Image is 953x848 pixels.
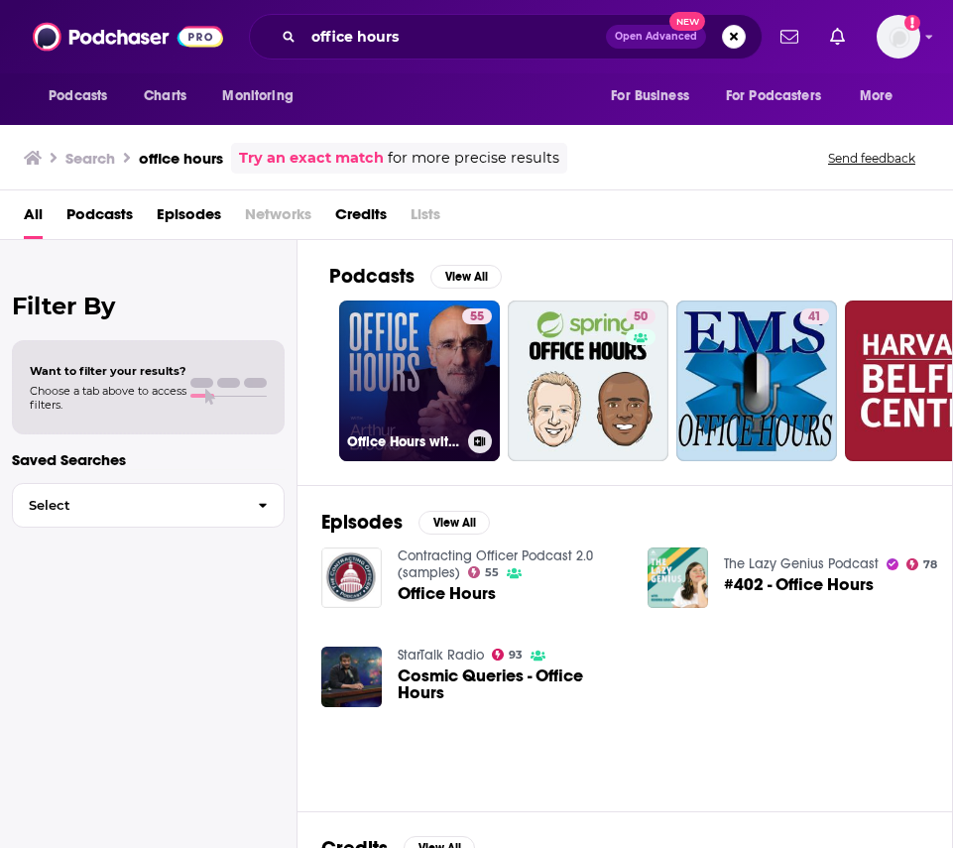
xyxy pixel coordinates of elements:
span: 78 [923,560,937,569]
span: 93 [509,651,523,660]
button: View All [418,511,490,535]
button: Show profile menu [877,15,920,59]
span: New [669,12,705,31]
a: 50 [626,308,655,324]
a: The Lazy Genius Podcast [724,555,879,572]
span: 50 [634,307,648,327]
img: Podchaser - Follow, Share and Rate Podcasts [33,18,223,56]
a: 50 [508,301,668,461]
span: Open Advanced [615,32,697,42]
span: 55 [485,568,499,577]
a: Show notifications dropdown [822,20,853,54]
a: 55Office Hours with [PERSON_NAME] [339,301,500,461]
a: Try an exact match [239,147,384,170]
button: View All [430,265,502,289]
a: 93 [492,649,524,661]
h2: Episodes [321,510,403,535]
button: open menu [846,77,918,115]
a: Podcasts [66,198,133,239]
span: For Business [611,82,689,110]
h2: Podcasts [329,264,415,289]
span: Logged in as shcarlos [877,15,920,59]
a: 78 [906,558,938,570]
button: Open AdvancedNew [606,25,706,49]
a: PodcastsView All [329,264,502,289]
a: Office Hours [398,585,496,602]
button: open menu [713,77,850,115]
a: Cosmic Queries - Office Hours [398,667,624,701]
a: Charts [131,77,198,115]
p: Saved Searches [12,450,285,469]
a: EpisodesView All [321,510,490,535]
img: User Profile [877,15,920,59]
span: Want to filter your results? [30,364,186,378]
a: Show notifications dropdown [773,20,806,54]
span: Monitoring [222,82,293,110]
span: for more precise results [388,147,559,170]
h3: office hours [139,149,223,168]
a: Episodes [157,198,221,239]
span: More [860,82,893,110]
span: Choose a tab above to access filters. [30,384,186,412]
svg: Add a profile image [904,15,920,31]
a: #402 - Office Hours [724,576,874,593]
h3: Search [65,149,115,168]
span: Charts [144,82,186,110]
span: 41 [808,307,821,327]
a: All [24,198,43,239]
a: 41 [676,301,837,461]
img: Office Hours [321,547,382,608]
a: 55 [462,308,492,324]
img: #402 - Office Hours [648,547,708,608]
a: Credits [335,198,387,239]
a: 41 [800,308,829,324]
a: StarTalk Radio [398,647,484,664]
button: open menu [35,77,133,115]
input: Search podcasts, credits, & more... [303,21,606,53]
span: Podcasts [49,82,107,110]
h2: Filter By [12,292,285,320]
a: Contracting Officer Podcast 2.0 (samples) [398,547,593,581]
span: Select [13,499,242,512]
span: Networks [245,198,311,239]
span: Lists [411,198,440,239]
button: Select [12,483,285,528]
h3: Office Hours with [PERSON_NAME] [347,433,460,450]
button: Send feedback [822,150,921,167]
button: open menu [597,77,714,115]
div: Search podcasts, credits, & more... [249,14,763,60]
span: 55 [470,307,484,327]
a: 55 [468,566,500,578]
img: Cosmic Queries - Office Hours [321,647,382,707]
span: For Podcasters [726,82,821,110]
button: open menu [208,77,318,115]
